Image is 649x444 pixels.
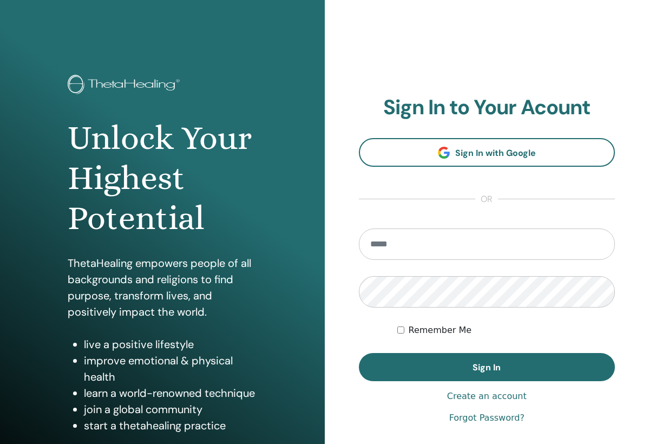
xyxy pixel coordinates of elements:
[359,95,615,120] h2: Sign In to Your Acount
[84,385,257,401] li: learn a world-renowned technique
[449,412,525,425] a: Forgot Password?
[84,417,257,434] li: start a thetahealing practice
[447,390,527,403] a: Create an account
[68,255,257,320] p: ThetaHealing empowers people of all backgrounds and religions to find purpose, transform lives, a...
[68,118,257,239] h1: Unlock Your Highest Potential
[359,138,615,167] a: Sign In with Google
[84,352,257,385] li: improve emotional & physical health
[455,147,536,159] span: Sign In with Google
[84,401,257,417] li: join a global community
[84,336,257,352] li: live a positive lifestyle
[475,193,498,206] span: or
[409,324,472,337] label: Remember Me
[473,362,501,373] span: Sign In
[359,353,615,381] button: Sign In
[397,324,615,337] div: Keep me authenticated indefinitely or until I manually logout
